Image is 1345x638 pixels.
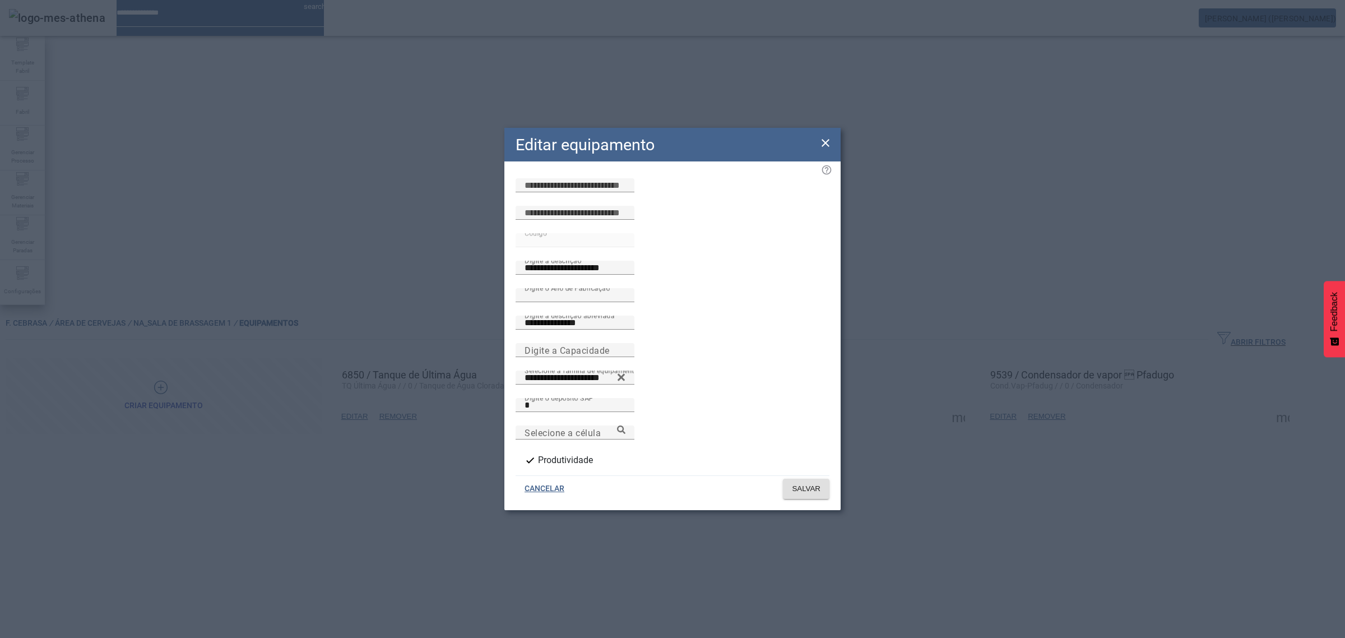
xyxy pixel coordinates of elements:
[536,454,593,467] label: Produtividade
[525,256,581,264] mat-label: Digite a descrição
[783,479,829,499] button: SALVAR
[516,479,573,499] button: CANCELAR
[525,426,625,440] input: Number
[525,345,610,355] mat-label: Digite a Capacidade
[525,483,564,494] span: CANCELAR
[525,366,638,374] mat-label: Selecione a família de equipamento
[792,483,820,494] span: SALVAR
[525,284,610,292] mat-label: Digite o Ano de Fabricação
[525,311,615,319] mat-label: Digite a descrição abreviada
[525,371,625,385] input: Number
[525,229,547,237] mat-label: Código
[1329,292,1339,331] span: Feedback
[1324,281,1345,357] button: Feedback - Mostrar pesquisa
[525,427,601,438] mat-label: Selecione a célula
[525,394,593,401] mat-label: Digite o depósito SAP
[516,133,655,157] h2: Editar equipamento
